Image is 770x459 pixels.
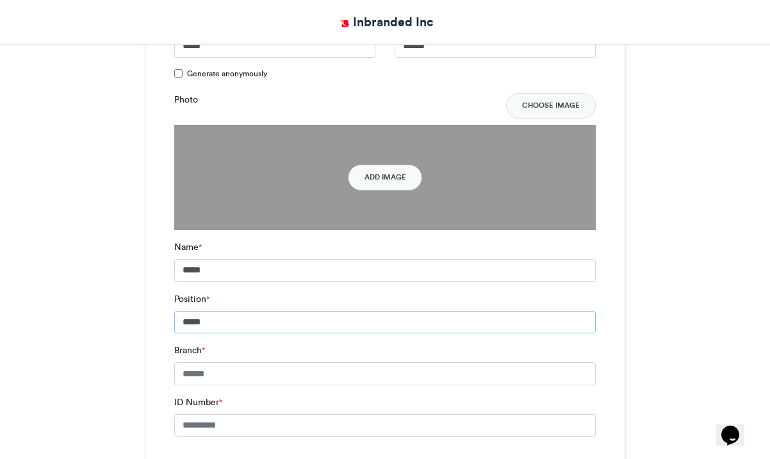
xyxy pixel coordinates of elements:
[337,15,353,31] img: Inbranded
[337,13,434,31] a: Inbranded Inc
[174,93,198,106] label: Photo
[187,68,267,79] span: Generate anonymously
[174,396,222,409] label: ID Number
[174,344,205,357] label: Branch
[174,240,202,254] label: Name
[506,93,596,119] button: Choose Image
[174,292,209,306] label: Position
[348,165,422,190] button: Add Image
[716,408,757,446] iframe: chat widget
[174,69,183,78] input: Generate anonymously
